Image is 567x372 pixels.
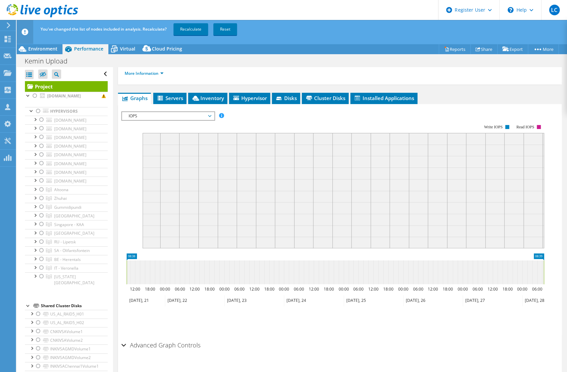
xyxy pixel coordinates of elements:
[279,286,289,292] text: 00:00
[398,286,408,292] text: 00:00
[54,248,90,253] span: SA - Olifantsfontein
[121,338,200,352] h2: Advanced Graph Controls
[25,229,108,238] a: Maury Campus
[54,126,86,132] span: [DOMAIN_NAME]
[249,286,259,292] text: 12:00
[54,257,81,262] span: BE - Herentals
[413,286,423,292] text: 06:00
[549,5,560,15] span: LC
[25,107,108,116] a: Hypervisors
[54,195,67,201] span: Zhuhai
[157,95,183,101] span: Servers
[130,286,140,292] text: 12:00
[308,286,319,292] text: 12:00
[25,177,108,185] a: [DOMAIN_NAME]
[25,211,108,220] a: Chennai
[472,286,483,292] text: 06:00
[25,133,108,142] a: [DOMAIN_NAME]
[528,44,559,54] a: More
[54,213,94,219] span: [GEOGRAPHIC_DATA]
[264,286,274,292] text: 18:00
[487,286,498,292] text: 12:00
[204,286,214,292] text: 18:00
[25,168,108,177] a: [DOMAIN_NAME]
[41,26,167,32] span: You've changed the list of nodes included in analysis. Recalculate?
[22,58,78,65] h1: Kemin Upload
[54,135,86,140] span: [DOMAIN_NAME]
[25,92,108,100] a: [DOMAIN_NAME]
[25,194,108,203] a: Zhuhai
[25,186,108,194] a: Altoona
[54,161,86,167] span: [DOMAIN_NAME]
[338,286,349,292] text: 00:00
[54,170,86,175] span: [DOMAIN_NAME]
[25,310,108,318] a: US_AL_RAID5_H01
[232,95,267,101] span: Hypervisor
[25,142,108,151] a: [DOMAIN_NAME]
[532,286,542,292] text: 06:00
[470,44,498,54] a: Share
[502,286,512,292] text: 18:00
[427,286,438,292] text: 12:00
[293,286,304,292] text: 06:00
[125,70,164,76] a: More Information
[41,302,108,310] div: Shared Cluster Disks
[160,286,170,292] text: 00:00
[25,318,108,327] a: US_AL_RAID5_H02
[25,272,108,287] a: Kansas City
[54,204,81,210] span: Gummidipundi
[74,46,103,52] span: Performance
[517,286,527,292] text: 00:00
[219,286,229,292] text: 00:00
[47,93,81,99] b: [DOMAIN_NAME]
[25,246,108,255] a: SA - Olifantsfontein
[28,46,57,52] span: Environment
[368,286,378,292] text: 12:00
[25,238,108,246] a: RU - Lipetsk
[54,152,86,158] span: [DOMAIN_NAME]
[25,327,108,336] a: CNKIVSAVolume1
[323,286,334,292] text: 18:00
[484,125,503,129] text: Write IOPS
[234,286,244,292] text: 06:00
[25,264,108,272] a: IT - Veronella
[25,336,108,344] a: CNKIVSAVolume2
[25,362,108,371] a: INKIVSAChennai1Volume1
[508,7,513,13] svg: \n
[497,44,528,54] a: Export
[305,95,345,101] span: Cluster Disks
[442,286,453,292] text: 18:00
[516,125,534,129] text: Read IOPS
[25,255,108,264] a: BE - Herentals
[25,353,108,362] a: INKIVSAGMDVolume2
[145,286,155,292] text: 18:00
[120,46,135,52] span: Virtual
[383,286,393,292] text: 18:00
[25,203,108,211] a: Gummidipundi
[275,95,297,101] span: Disks
[25,151,108,159] a: [DOMAIN_NAME]
[54,178,86,184] span: [DOMAIN_NAME]
[125,112,211,120] span: IOPS
[25,116,108,124] a: [DOMAIN_NAME]
[174,286,185,292] text: 06:00
[354,95,414,101] span: Installed Applications
[191,95,224,101] span: Inventory
[173,23,208,35] a: Recalculate
[54,187,68,192] span: Altoona
[439,44,471,54] a: Reports
[25,124,108,133] a: [DOMAIN_NAME]
[54,117,86,123] span: [DOMAIN_NAME]
[152,46,182,52] span: Cloud Pricing
[54,222,84,227] span: Singapore - KAA
[54,239,76,245] span: RU - Lipetsk
[457,286,468,292] text: 00:00
[25,159,108,168] a: [DOMAIN_NAME]
[54,143,86,149] span: [DOMAIN_NAME]
[25,220,108,229] a: Singapore - KAA
[54,274,94,286] span: [US_STATE][GEOGRAPHIC_DATA]
[54,230,94,236] span: [GEOGRAPHIC_DATA]
[213,23,237,35] a: Reset
[189,286,199,292] text: 12:00
[25,344,108,353] a: INKIVSAGMDVolume1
